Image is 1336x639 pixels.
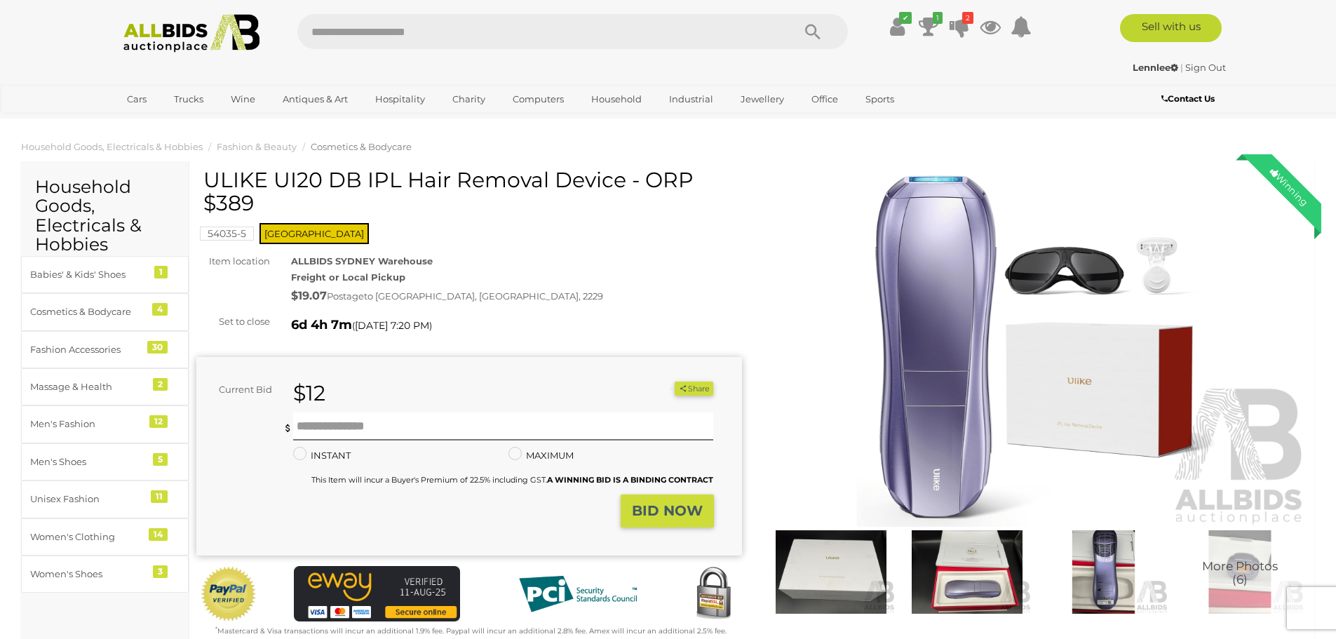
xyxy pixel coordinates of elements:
[933,12,943,24] i: 1
[149,415,168,428] div: 12
[767,530,896,614] img: ULIKE UI20 DB IPL Hair Removal Device - ORP $389
[152,303,168,316] div: 4
[675,382,713,396] button: Share
[21,518,189,556] a: Women's Clothing 14
[21,556,189,593] a: Women's Shoes 3
[21,256,189,293] a: Babies' & Kids' Shoes 1
[186,314,281,330] div: Set to close
[186,253,281,269] div: Item location
[30,342,146,358] div: Fashion Accessories
[30,529,146,545] div: Women's Clothing
[151,490,168,503] div: 11
[621,495,714,527] button: BID NOW
[1202,560,1278,586] span: More Photos (6)
[217,141,297,152] a: Fashion & Beauty
[154,266,168,278] div: 1
[856,88,903,111] a: Sports
[149,528,168,541] div: 14
[1133,62,1180,73] a: Lennlee
[291,255,433,267] strong: ALLBIDS SYDNEY Warehouse
[293,380,325,406] strong: $12
[200,566,257,622] img: Official PayPal Seal
[802,88,847,111] a: Office
[1175,530,1304,614] a: More Photos(6)
[200,227,254,241] mark: 54035-5
[215,626,727,635] small: Mastercard & Visa transactions will incur an additional 1.9% fee. Paypal will incur an additional...
[274,88,357,111] a: Antiques & Art
[118,111,236,134] a: [GEOGRAPHIC_DATA]
[30,416,146,432] div: Men's Fashion
[311,141,412,152] a: Cosmetics & Bodycare
[366,88,434,111] a: Hospitality
[294,566,460,621] img: eWAY Payment Gateway
[1180,62,1183,73] span: |
[1185,62,1226,73] a: Sign Out
[962,12,973,24] i: 2
[30,491,146,507] div: Unisex Fashion
[118,88,156,111] a: Cars
[949,14,970,39] a: 2
[147,341,168,354] div: 30
[21,331,189,368] a: Fashion Accessories 30
[1175,530,1304,614] img: ULIKE UI20 DB IPL Hair Removal Device - ORP $389
[30,454,146,470] div: Men's Shoes
[1039,530,1168,614] img: ULIKE UI20 DB IPL Hair Removal Device - ORP $389
[1133,62,1178,73] strong: Lennlee
[291,271,405,283] strong: Freight or Local Pickup
[887,14,908,39] a: ✔
[30,379,146,395] div: Massage & Health
[30,566,146,582] div: Women's Shoes
[30,267,146,283] div: Babies' & Kids' Shoes
[153,378,168,391] div: 2
[21,443,189,480] a: Men's Shoes 5
[203,168,738,215] h1: ULIKE UI20 DB IPL Hair Removal Device - ORP $389
[21,368,189,405] a: Massage & Health 2
[685,566,741,622] img: Secured by Rapid SSL
[632,502,703,519] strong: BID NOW
[355,319,429,332] span: [DATE] 7:20 PM
[21,293,189,330] a: Cosmetics & Bodycare 4
[899,12,912,24] i: ✔
[1120,14,1222,42] a: Sell with us
[116,14,268,53] img: Allbids.com.au
[763,175,1309,527] img: ULIKE UI20 DB IPL Hair Removal Device - ORP $389
[35,177,175,255] h2: Household Goods, Electricals & Hobbies
[731,88,793,111] a: Jewellery
[196,382,283,398] div: Current Bid
[222,88,264,111] a: Wine
[352,320,432,331] span: ( )
[165,88,212,111] a: Trucks
[21,141,203,152] a: Household Goods, Electricals & Hobbies
[291,289,327,302] strong: $19.07
[508,448,574,464] label: MAXIMUM
[153,565,168,578] div: 3
[903,530,1032,614] img: ULIKE UI20 DB IPL Hair Removal Device - ORP $389
[660,88,722,111] a: Industrial
[504,88,573,111] a: Computers
[200,228,254,239] a: 54035-5
[291,317,352,332] strong: 6d 4h 7m
[30,304,146,320] div: Cosmetics & Bodycare
[21,405,189,443] a: Men's Fashion 12
[153,453,168,466] div: 5
[259,223,369,244] span: [GEOGRAPHIC_DATA]
[778,14,848,49] button: Search
[293,448,351,464] label: INSTANT
[291,286,742,307] div: Postage
[443,88,494,111] a: Charity
[547,475,713,485] b: A WINNING BID IS A BINDING CONTRACT
[659,382,673,396] li: Watch this item
[1161,91,1218,107] a: Contact Us
[311,475,713,485] small: This Item will incur a Buyer's Premium of 22.5% including GST.
[508,566,648,622] img: PCI DSS compliant
[21,480,189,518] a: Unisex Fashion 11
[364,290,603,302] span: to [GEOGRAPHIC_DATA], [GEOGRAPHIC_DATA], 2229
[582,88,651,111] a: Household
[918,14,939,39] a: 1
[1257,154,1321,219] div: Winning
[1161,93,1215,104] b: Contact Us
